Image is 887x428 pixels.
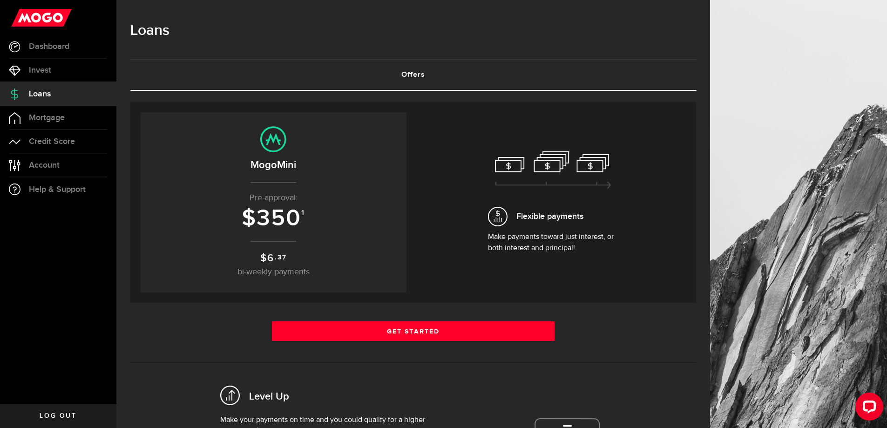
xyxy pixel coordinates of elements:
[488,231,618,254] p: Make payments toward just interest, or both interest and principal!
[275,252,286,263] sup: .37
[272,321,555,341] a: Get Started
[150,157,397,173] h2: MogoMini
[29,161,60,170] span: Account
[130,60,696,90] a: Offers
[29,185,86,194] span: Help & Support
[150,192,397,204] p: Pre-approval:
[260,252,267,265] span: $
[257,204,301,232] span: 350
[29,42,69,51] span: Dashboard
[130,59,696,91] ul: Tabs Navigation
[301,209,305,217] sup: 1
[249,390,289,404] h2: Level Up
[29,90,51,98] span: Loans
[242,204,257,232] span: $
[848,389,887,428] iframe: LiveChat chat widget
[40,413,76,419] span: Log out
[130,19,696,43] h1: Loans
[29,137,75,146] span: Credit Score
[237,268,310,276] span: bi-weekly payments
[516,210,583,223] span: Flexible payments
[29,114,65,122] span: Mortgage
[267,252,274,265] span: 6
[29,66,51,75] span: Invest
